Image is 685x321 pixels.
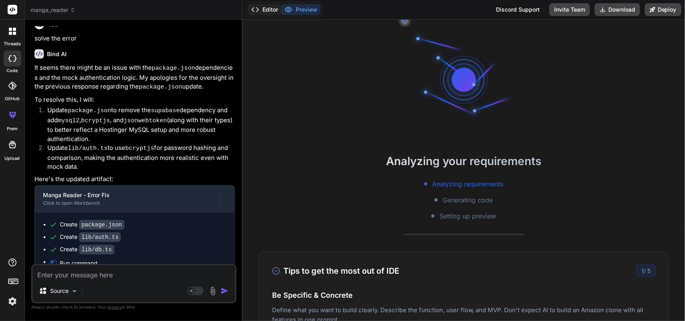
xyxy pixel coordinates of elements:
[221,287,229,295] img: icon
[595,3,640,16] button: Download
[79,245,114,254] code: lib/db.ts
[60,220,124,229] div: Create
[7,125,18,132] label: prem
[272,265,399,277] h3: Tips to get the most out of IDE
[5,95,20,102] label: GitHub
[124,117,167,124] code: jsonwebtoken
[6,295,19,308] img: settings
[272,290,656,301] h4: Be Specific & Concrete
[432,179,503,189] span: Analyzing requirements
[125,145,154,152] code: bcryptjs
[647,267,650,274] span: 5
[47,50,67,58] h6: Bind AI
[4,40,21,47] label: threads
[108,305,122,309] span: privacy
[60,245,114,254] div: Create
[50,287,69,295] p: Source
[35,95,235,105] p: To resolve this, I will:
[491,3,545,16] div: Discord Support
[35,175,235,184] p: Here's the updated artifact:
[81,117,110,124] code: bcryptjs
[43,200,213,206] div: Click to open Workbench
[248,4,281,15] button: Editor
[7,67,18,74] label: code
[31,303,236,311] p: Always double-check its answers. Your in Bind
[35,63,235,92] p: It seems there might be an issue with the dependencies and the mock authentication logic. My apol...
[139,84,182,91] code: package.json
[208,287,217,296] img: attachment
[243,153,685,170] h2: Analyzing your requirements
[439,211,496,221] span: Setting up preview
[43,191,213,199] div: Manga Reader - Error Fix
[60,233,121,241] div: Create
[71,288,78,295] img: Pick Models
[60,259,226,267] span: Run command
[41,106,235,143] li: Update to remove the dependency and add , , and (along with their types) to better reflect a Host...
[79,220,124,230] code: package.json
[68,107,111,114] code: package.json
[35,186,221,212] button: Manga Reader - Error FixClick to open Workbench
[58,117,79,124] code: mysql2
[645,3,681,16] button: Deploy
[151,107,180,114] code: supabase
[68,145,108,152] code: lib/auth.ts
[35,34,235,43] p: solve the error
[5,155,20,162] label: Upload
[152,65,195,72] code: package.json
[641,267,644,274] span: 1
[636,264,656,277] div: /
[79,232,121,242] code: lib/auth.ts
[549,3,590,16] button: Invite Team
[443,195,493,205] span: Generating code
[281,4,321,15] button: Preview
[41,143,235,172] li: Update to use for password hashing and comparison, making the authentication more realistic even ...
[30,6,75,14] span: manga_reader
